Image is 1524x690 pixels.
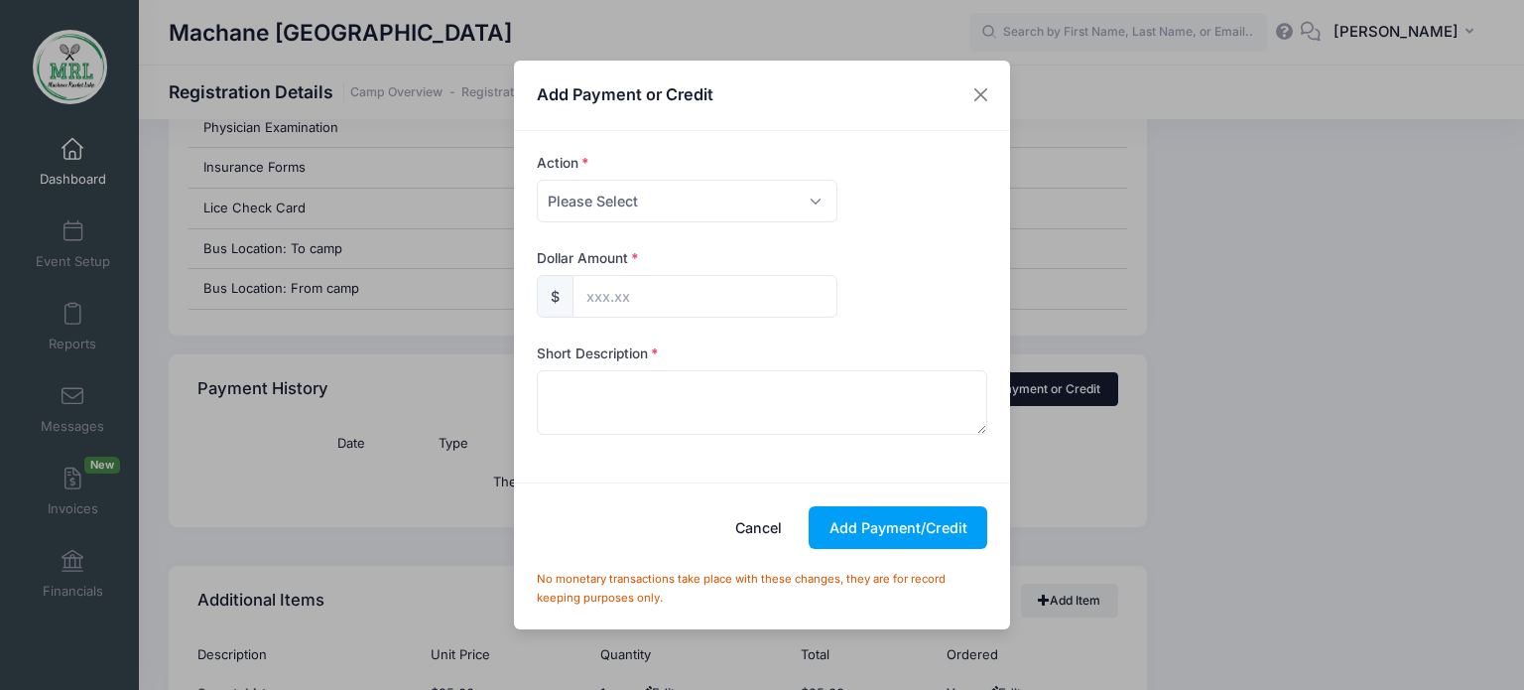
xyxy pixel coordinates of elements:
[715,506,803,549] button: Cancel
[537,153,589,173] label: Action
[537,275,573,318] div: $
[963,77,999,113] button: Close
[537,344,659,363] label: Short Description
[809,506,987,549] button: Add Payment/Credit
[537,248,639,268] label: Dollar Amount
[537,82,713,106] h4: Add Payment or Credit
[572,275,837,318] input: xxx.xx
[537,572,946,606] small: No monetary transactions take place with these changes, they are for record keeping purposes only.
